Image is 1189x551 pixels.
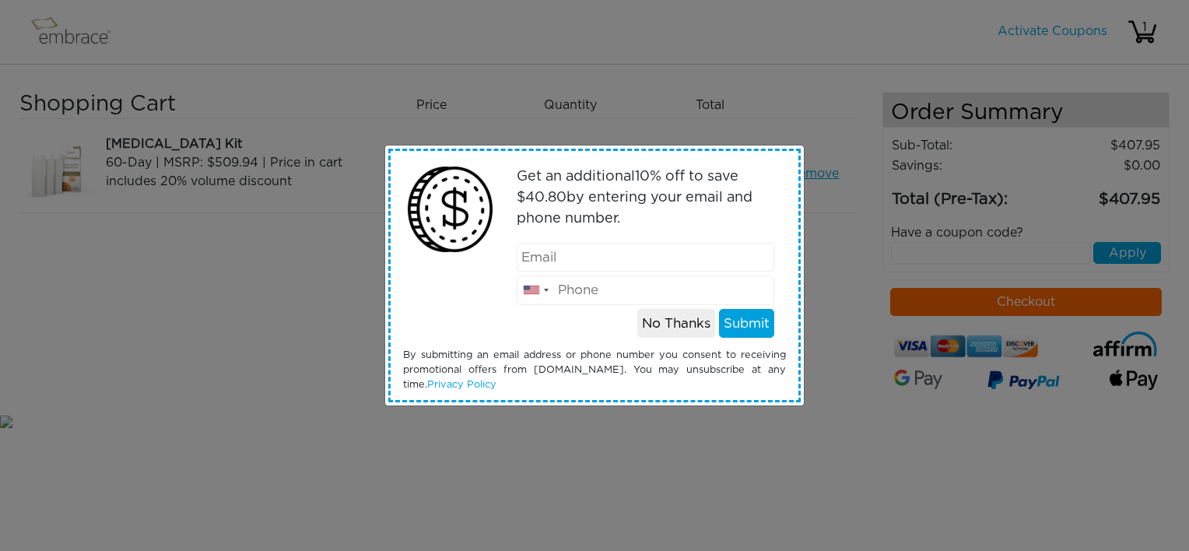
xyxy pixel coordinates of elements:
div: By submitting an email address or phone number you consent to receiving promotional offers from [... [391,348,798,393]
img: money2.png [399,159,501,261]
span: 10 [635,170,650,184]
button: Submit [719,309,774,339]
input: Phone [517,275,775,305]
div: United States: +1 [517,276,553,304]
p: Get an additional % off to save $ by entering your email and phone number. [517,167,775,230]
button: No Thanks [637,309,715,339]
a: Privacy Policy [427,380,496,390]
span: 40.80 [525,191,566,205]
input: Email [517,243,775,272]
